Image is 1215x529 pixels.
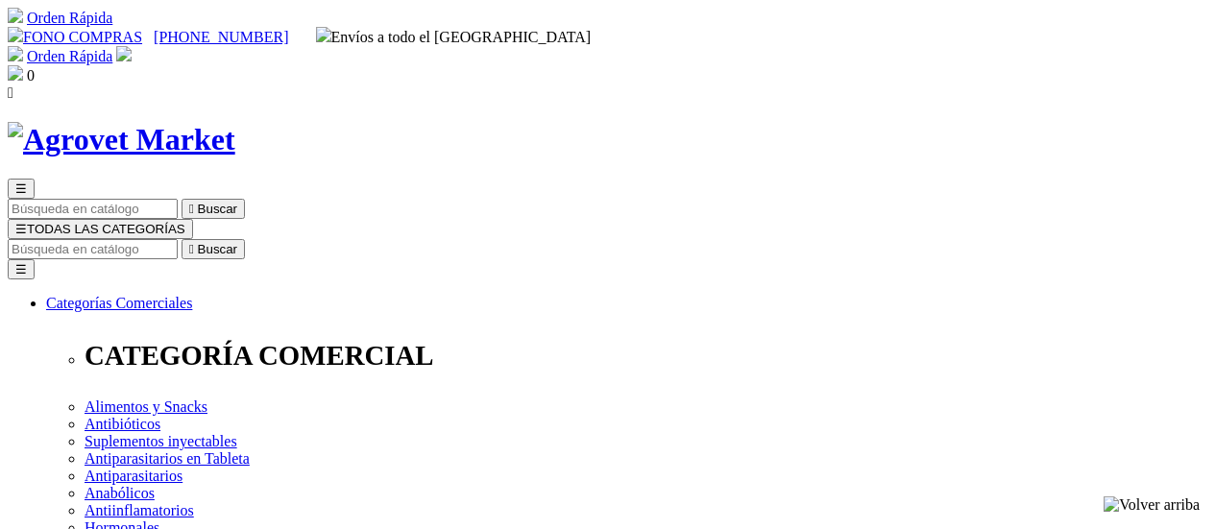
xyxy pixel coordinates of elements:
[189,202,194,216] i: 
[46,295,192,311] a: Categorías Comerciales
[116,46,132,61] img: user.svg
[27,67,35,84] span: 0
[15,181,27,196] span: ☰
[85,468,182,484] a: Antiparasitarios
[116,48,132,64] a: Acceda a su cuenta de cliente
[8,8,23,23] img: shopping-cart.svg
[85,398,207,415] a: Alimentos y Snacks
[8,219,193,239] button: ☰TODAS LAS CATEGORÍAS
[85,433,237,449] a: Suplementos inyectables
[8,122,235,157] img: Agrovet Market
[27,48,112,64] a: Orden Rápida
[182,199,245,219] button:  Buscar
[85,450,250,467] a: Antiparasitarios en Tableta
[316,29,592,45] span: Envíos a todo el [GEOGRAPHIC_DATA]
[85,502,194,518] a: Antiinflamatorios
[189,242,194,256] i: 
[8,29,142,45] a: FONO COMPRAS
[27,10,112,26] a: Orden Rápida
[8,46,23,61] img: shopping-cart.svg
[85,416,160,432] a: Antibióticos
[8,65,23,81] img: shopping-bag.svg
[8,239,178,259] input: Buscar
[316,27,331,42] img: delivery-truck.svg
[8,259,35,279] button: ☰
[198,202,237,216] span: Buscar
[1104,496,1200,514] img: Volver arriba
[198,242,237,256] span: Buscar
[85,340,1207,372] p: CATEGORÍA COMERCIAL
[8,84,13,101] i: 
[154,29,288,45] a: [PHONE_NUMBER]
[8,179,35,199] button: ☰
[15,222,27,236] span: ☰
[182,239,245,259] button:  Buscar
[85,485,155,501] a: Anabólicos
[8,199,178,219] input: Buscar
[8,27,23,42] img: phone.svg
